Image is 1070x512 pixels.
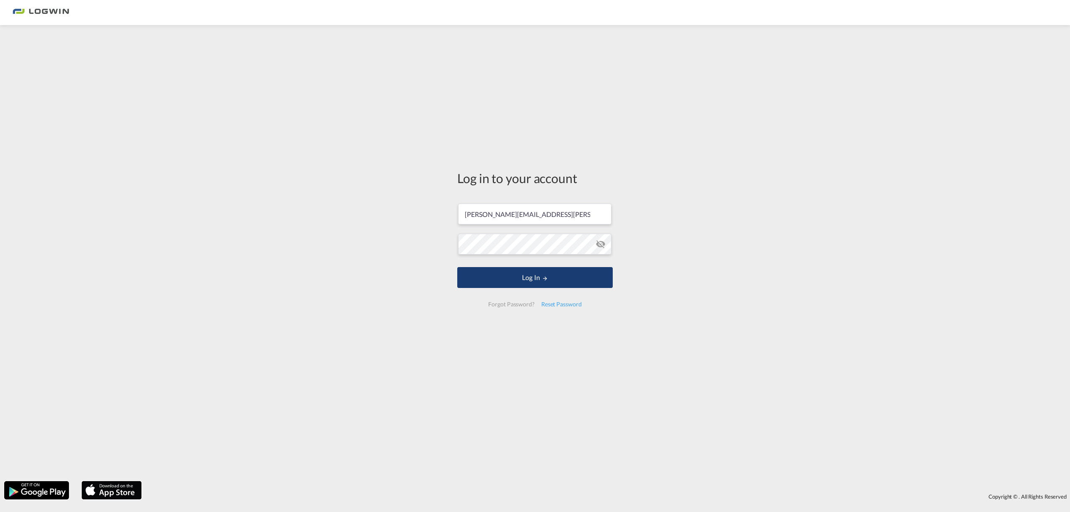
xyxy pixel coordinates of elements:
[457,267,613,288] button: LOGIN
[458,204,611,224] input: Enter email/phone number
[146,489,1070,504] div: Copyright © . All Rights Reserved
[538,297,585,312] div: Reset Password
[485,297,538,312] div: Forgot Password?
[596,239,606,249] md-icon: icon-eye-off
[457,169,613,187] div: Log in to your account
[13,3,69,22] img: 2761ae10d95411efa20a1f5e0282d2d7.png
[81,480,143,500] img: apple.png
[3,480,70,500] img: google.png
